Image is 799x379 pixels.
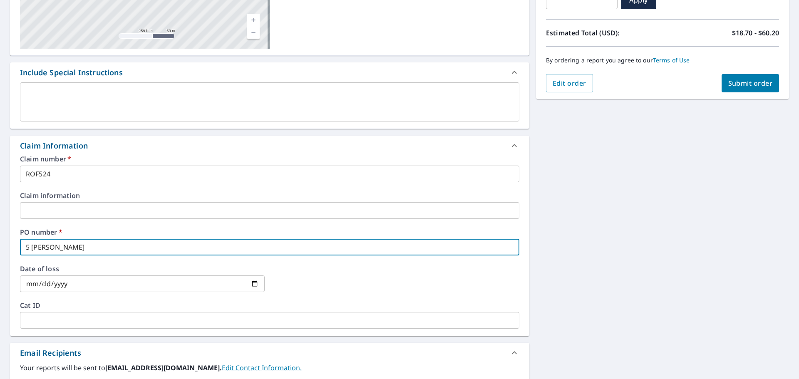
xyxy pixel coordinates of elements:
div: Email Recipients [20,347,81,359]
p: Estimated Total (USD): [546,28,663,38]
button: Submit order [722,74,779,92]
label: Your reports will be sent to [20,363,519,373]
b: [EMAIL_ADDRESS][DOMAIN_NAME]. [105,363,222,372]
a: Current Level 17, Zoom In [247,14,260,26]
label: Claim number [20,156,519,162]
a: Terms of Use [653,56,690,64]
a: Current Level 17, Zoom Out [247,26,260,39]
label: Cat ID [20,302,519,309]
a: EditContactInfo [222,363,302,372]
div: Claim Information [10,136,529,156]
label: PO number [20,229,519,235]
label: Claim information [20,192,519,199]
div: Include Special Instructions [20,67,123,78]
div: Claim Information [20,140,88,151]
label: Date of loss [20,265,265,272]
span: Edit order [553,79,586,88]
span: Submit order [728,79,773,88]
p: By ordering a report you agree to our [546,57,779,64]
p: $18.70 - $60.20 [732,28,779,38]
button: Edit order [546,74,593,92]
div: Email Recipients [10,343,529,363]
div: Include Special Instructions [10,62,529,82]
